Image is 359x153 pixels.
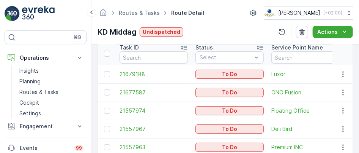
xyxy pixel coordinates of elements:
a: ONO Fusion [271,89,340,96]
p: ( +02:00 ) [323,10,342,16]
p: To Do [222,143,237,151]
a: Routes & Tasks [16,87,87,97]
p: Select [200,54,252,61]
p: To Do [222,70,237,78]
p: KD Middag [98,26,137,38]
p: Routes & Tasks [19,88,58,96]
p: Cockpit [19,99,39,107]
a: Luxor [271,70,340,78]
a: 21557967 [120,125,188,133]
a: 21557963 [120,143,188,151]
p: Service Point Name [271,44,323,51]
input: Search [271,51,340,64]
p: Undispatched [143,28,180,36]
p: Engagement [20,123,71,130]
p: Settings [19,110,41,117]
p: ⌘B [74,34,81,40]
button: Operations [5,50,87,65]
button: To Do [195,88,264,97]
div: Toggle Row Selected [104,89,110,96]
button: To Do [195,143,264,152]
button: Actions [313,26,353,38]
p: 99 [76,145,82,151]
a: Planning [16,76,87,87]
p: To Do [222,107,237,115]
div: Toggle Row Selected [104,126,110,132]
img: logo [5,6,20,21]
button: [PERSON_NAME](+02:00) [264,6,353,20]
p: Events [20,144,70,152]
span: Route Detail [170,9,206,17]
a: Insights [16,65,87,76]
img: basis-logo_rgb2x.png [264,9,275,17]
a: 21679188 [120,70,188,78]
p: Task ID [120,44,139,51]
button: To Do [195,106,264,115]
a: 21557974 [120,107,188,115]
p: Status [195,44,213,51]
a: Deli Bird [271,125,340,133]
a: 21677587 [120,89,188,96]
img: logo_light-DOdMpM7g.png [22,6,55,21]
p: To Do [222,125,237,133]
a: Floating Office [271,107,340,115]
div: Toggle Row Selected [104,144,110,150]
a: Settings [16,108,87,119]
a: Cockpit [16,97,87,108]
button: Engagement [5,119,87,134]
div: Toggle Row Selected [104,71,110,77]
a: Homepage [99,11,107,18]
p: Operations [20,54,71,62]
button: Undispatched [140,27,183,37]
a: Premium INC [271,143,340,151]
input: Search [120,51,188,64]
p: Insights [19,67,39,75]
button: To Do [195,124,264,134]
button: To Do [195,70,264,79]
p: Actions [317,28,338,36]
div: Toggle Row Selected [104,108,110,114]
p: [PERSON_NAME] [278,9,320,17]
a: Routes & Tasks [119,10,160,16]
p: To Do [222,89,237,96]
p: Planning [19,78,41,85]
